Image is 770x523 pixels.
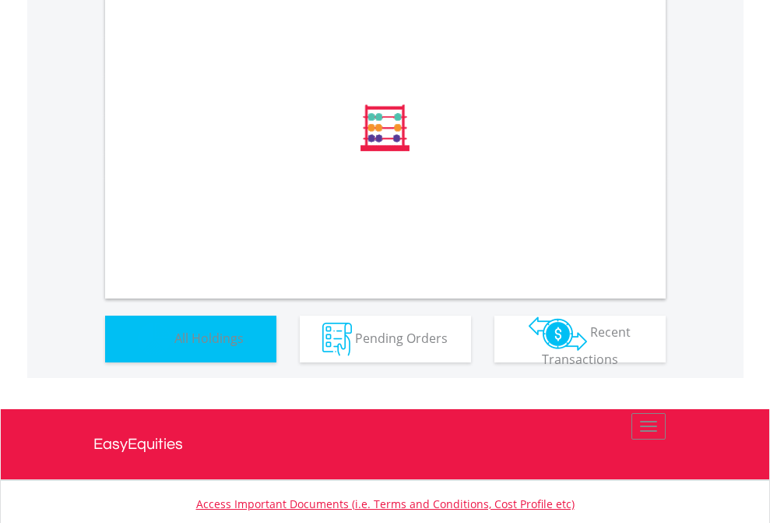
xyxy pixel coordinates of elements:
a: Access Important Documents (i.e. Terms and Conditions, Cost Profile etc) [196,496,575,511]
a: EasyEquities [93,409,677,479]
button: Recent Transactions [494,316,666,362]
span: All Holdings [174,329,244,346]
img: transactions-zar-wht.png [529,316,587,351]
span: Pending Orders [355,329,448,346]
img: pending_instructions-wht.png [322,323,352,356]
button: All Holdings [105,316,276,362]
img: holdings-wht.png [138,323,171,356]
button: Pending Orders [300,316,471,362]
